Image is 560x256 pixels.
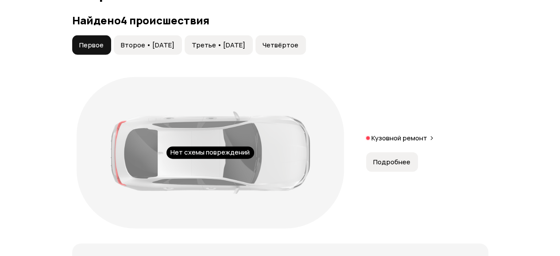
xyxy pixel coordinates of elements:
[166,147,254,159] div: Нет схемы повреждений
[255,35,306,55] button: Четвёртое
[192,41,245,50] span: Третье • [DATE]
[366,152,418,172] button: Подробнее
[263,41,298,50] span: Четвёртое
[185,35,253,55] button: Третье • [DATE]
[72,35,111,55] button: Первое
[79,41,104,50] span: Первое
[114,35,182,55] button: Второе • [DATE]
[373,158,410,167] span: Подробнее
[371,134,427,143] p: Кузовной ремонт
[121,41,174,50] span: Второе • [DATE]
[72,14,488,27] h3: Найдено 4 происшествия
